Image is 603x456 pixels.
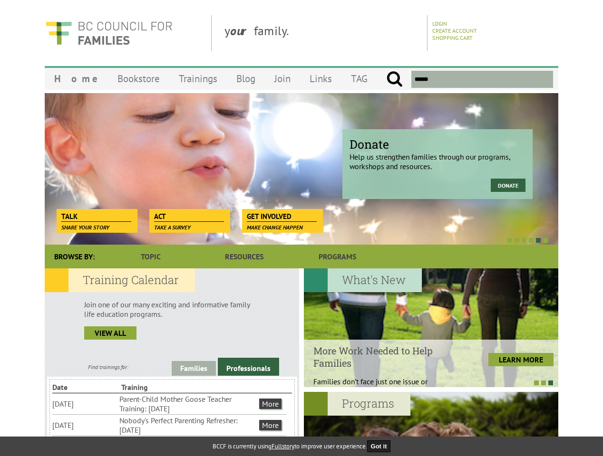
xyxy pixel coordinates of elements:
[491,179,525,192] a: Donate
[304,392,410,416] h2: Programs
[217,15,428,51] div: y family.
[227,67,265,90] a: Blog
[61,224,109,231] span: Share your story
[432,20,447,27] a: Login
[119,415,257,436] li: Nobody's Perfect Parenting Refresher: [DATE]
[432,27,477,34] a: Create Account
[259,420,282,430] a: More
[169,67,227,90] a: Trainings
[121,381,188,393] li: Training
[350,144,525,171] p: Help us strengthen families through our programs, workshops and resources.
[84,300,260,319] p: Join one of our many exciting and informative family life education programs.
[367,440,391,452] button: Got it
[108,67,169,90] a: Bookstore
[242,209,321,222] a: Get Involved Make change happen
[218,358,279,376] a: Professionals
[247,211,317,222] span: Get Involved
[154,224,191,231] span: Take a survey
[432,34,473,41] a: Shopping Cart
[197,245,291,268] a: Resources
[259,399,282,409] a: More
[149,209,229,222] a: Act Take a survey
[304,268,422,292] h2: What's New
[45,245,104,268] div: Browse By:
[52,381,119,393] li: Date
[265,67,300,90] a: Join
[291,245,384,268] a: Programs
[300,67,341,90] a: Links
[45,363,172,370] div: Find trainings for:
[172,361,216,376] a: Families
[154,211,224,222] span: Act
[84,326,136,340] a: view all
[488,353,554,366] a: LEARN MORE
[230,23,254,38] strong: our
[45,15,173,51] img: BC Council for FAMILIES
[57,209,136,222] a: Talk Share your story
[386,71,403,88] input: Submit
[350,136,525,152] span: Donate
[52,398,117,409] li: [DATE]
[104,245,197,268] a: Topic
[61,211,131,222] span: Talk
[45,67,108,90] a: Home
[45,268,195,292] h2: Training Calendar
[272,442,294,450] a: Fullstory
[119,393,257,414] li: Parent-Child Mother Goose Teacher Training: [DATE]
[313,377,456,396] p: Families don’t face just one issue or problem;...
[341,67,377,90] a: TAG
[313,344,456,369] h4: More Work Needed to Help Families
[52,419,117,431] li: [DATE]
[247,224,303,231] span: Make change happen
